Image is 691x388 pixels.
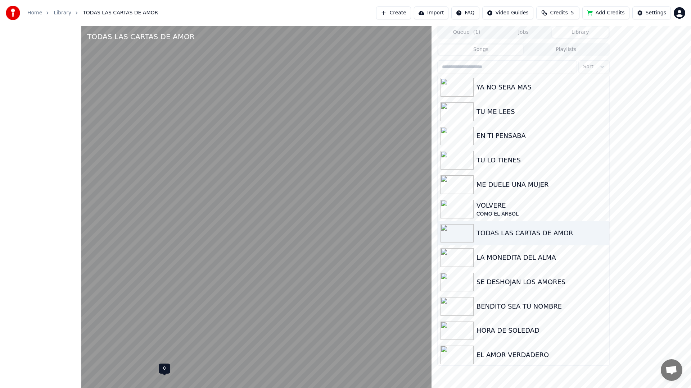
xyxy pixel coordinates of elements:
[451,6,479,19] button: FAQ
[473,29,480,36] span: ( 1 )
[6,6,20,20] img: youka
[477,301,606,311] div: BENDITO SEA TU NOMBRE
[477,277,606,287] div: SE DESHOJAN LOS AMORES
[632,6,671,19] button: Settings
[495,27,552,38] button: Jobs
[477,211,606,218] div: COMO EL ARBOL
[477,253,606,263] div: LA MONEDITA DEL ALMA
[583,63,593,70] span: Sort
[83,9,158,17] span: TODAS LAS CARTAS DE AMOR
[477,180,606,190] div: ME DUELE UNA MUJER
[159,364,170,374] div: 0
[27,9,158,17] nav: breadcrumb
[477,325,606,336] div: HORA DE SOLEDAD
[477,107,606,117] div: TU ME LEES
[661,359,682,381] a: Open chat
[536,6,579,19] button: Credits5
[438,27,495,38] button: Queue
[54,9,71,17] a: Library
[477,350,606,360] div: EL AMOR VERDADERO
[482,6,533,19] button: Video Guides
[477,200,606,211] div: VOLVERE
[550,9,568,17] span: Credits
[477,155,606,165] div: TU LO TIENES
[27,9,42,17] a: Home
[646,9,666,17] div: Settings
[523,45,609,55] button: Playlists
[477,131,606,141] div: EN TI PENSABA
[477,82,606,92] div: YA NO SERA MAS
[477,228,606,238] div: TODAS LAS CARTAS DE AMOR
[571,9,574,17] span: 5
[414,6,448,19] button: Import
[376,6,411,19] button: Create
[87,32,195,42] div: TODAS LAS CARTAS DE AMOR
[552,27,609,38] button: Library
[438,45,524,55] button: Songs
[582,6,629,19] button: Add Credits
